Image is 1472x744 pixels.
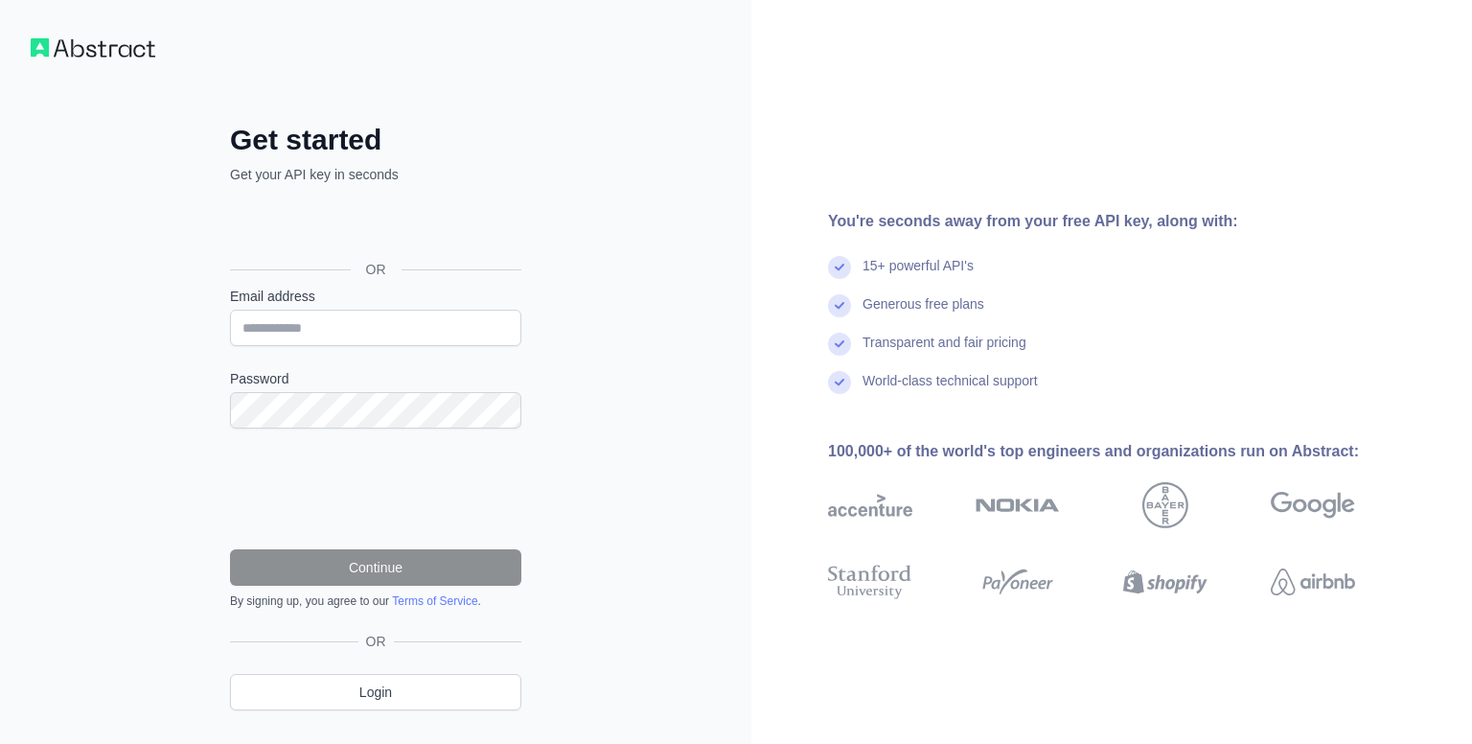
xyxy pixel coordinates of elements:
[862,371,1038,409] div: World-class technical support
[828,482,912,528] img: accenture
[976,482,1060,528] img: nokia
[828,210,1416,233] div: You're seconds away from your free API key, along with:
[1142,482,1188,528] img: bayer
[358,632,394,651] span: OR
[230,549,521,586] button: Continue
[828,440,1416,463] div: 100,000+ of the world's top engineers and organizations run on Abstract:
[1271,482,1355,528] img: google
[230,452,521,526] iframe: reCAPTCHA
[862,294,984,333] div: Generous free plans
[351,260,402,279] span: OR
[828,333,851,356] img: check mark
[828,256,851,279] img: check mark
[828,561,912,603] img: stanford university
[220,205,527,247] iframe: Sign in with Google Button
[230,287,521,306] label: Email address
[862,256,974,294] div: 15+ powerful API's
[862,333,1026,371] div: Transparent and fair pricing
[1271,561,1355,603] img: airbnb
[230,674,521,710] a: Login
[230,165,521,184] p: Get your API key in seconds
[976,561,1060,603] img: payoneer
[230,123,521,157] h2: Get started
[828,371,851,394] img: check mark
[392,594,477,608] a: Terms of Service
[828,294,851,317] img: check mark
[1123,561,1207,603] img: shopify
[230,593,521,609] div: By signing up, you agree to our .
[230,369,521,388] label: Password
[31,38,155,58] img: Workflow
